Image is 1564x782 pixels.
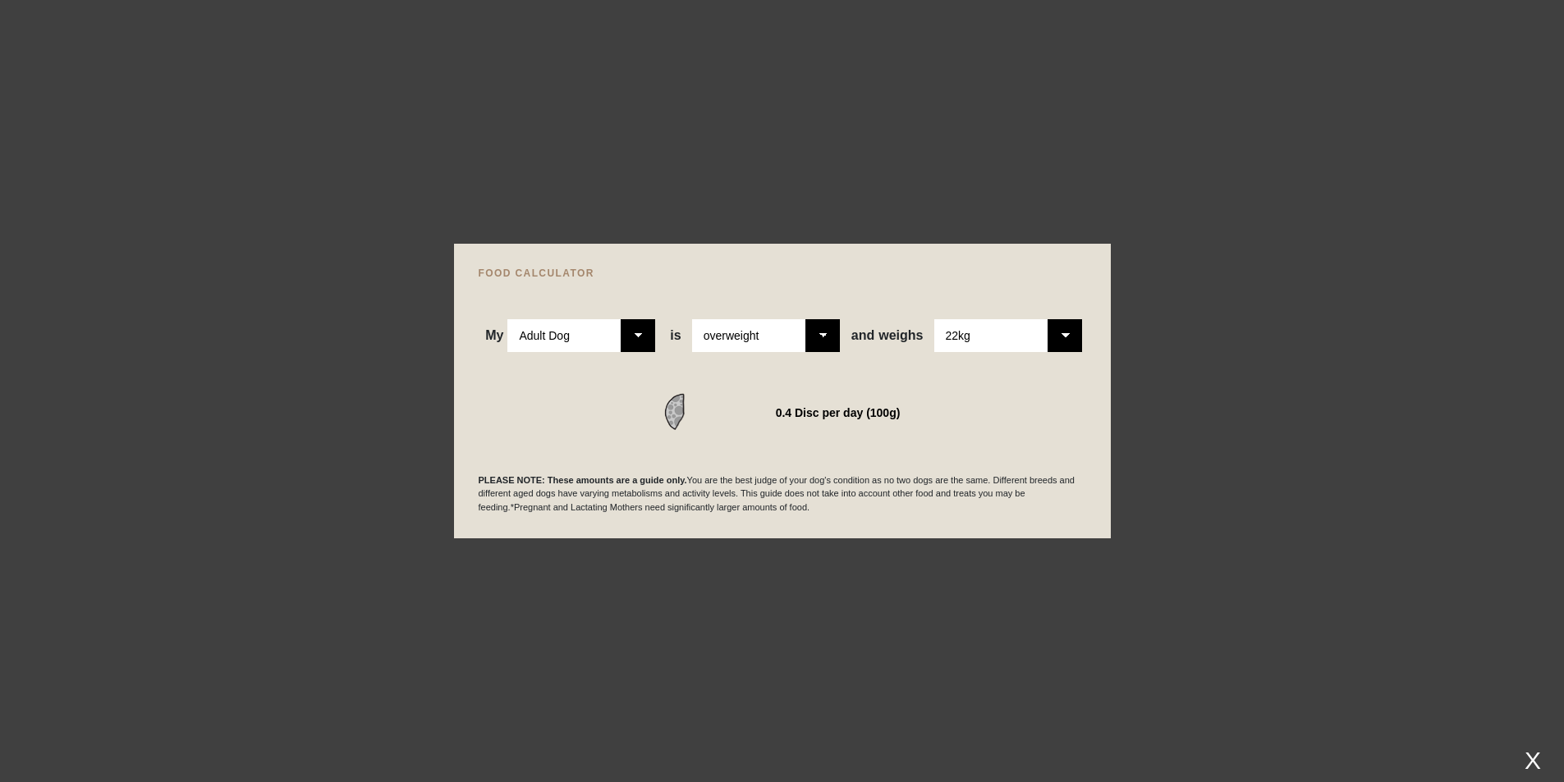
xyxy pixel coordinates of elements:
[485,328,503,343] span: My
[776,401,901,424] div: 0.4 Disc per day (100g)
[1518,747,1548,774] div: X
[479,473,1086,514] p: You are the best judge of your dog's condition as no two dogs are the same. Different breeds and ...
[851,328,924,343] span: weighs
[479,475,687,485] b: PLEASE NOTE: These amounts are a guide only.
[670,328,681,343] span: is
[851,328,878,343] span: and
[479,268,1086,278] h4: FOOD CALCULATOR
